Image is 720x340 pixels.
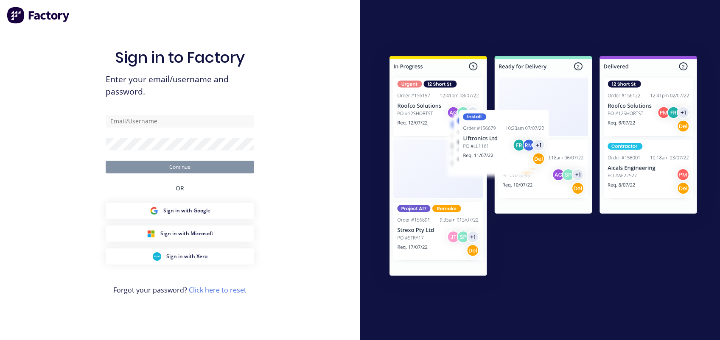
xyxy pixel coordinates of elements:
span: Sign in with Xero [166,253,207,260]
span: Sign in with Microsoft [160,230,213,237]
button: Google Sign inSign in with Google [106,203,254,219]
img: Sign in [371,39,716,296]
img: Factory [7,7,70,24]
span: Enter your email/username and password. [106,73,254,98]
button: Continue [106,161,254,173]
img: Xero Sign in [153,252,161,261]
span: Sign in with Google [163,207,210,215]
button: Xero Sign inSign in with Xero [106,248,254,265]
input: Email/Username [106,115,254,128]
div: OR [176,173,184,203]
span: Forgot your password? [113,285,247,295]
img: Microsoft Sign in [147,229,155,238]
a: Click here to reset [189,285,247,295]
h1: Sign in to Factory [115,48,245,67]
img: Google Sign in [150,206,158,215]
button: Microsoft Sign inSign in with Microsoft [106,226,254,242]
